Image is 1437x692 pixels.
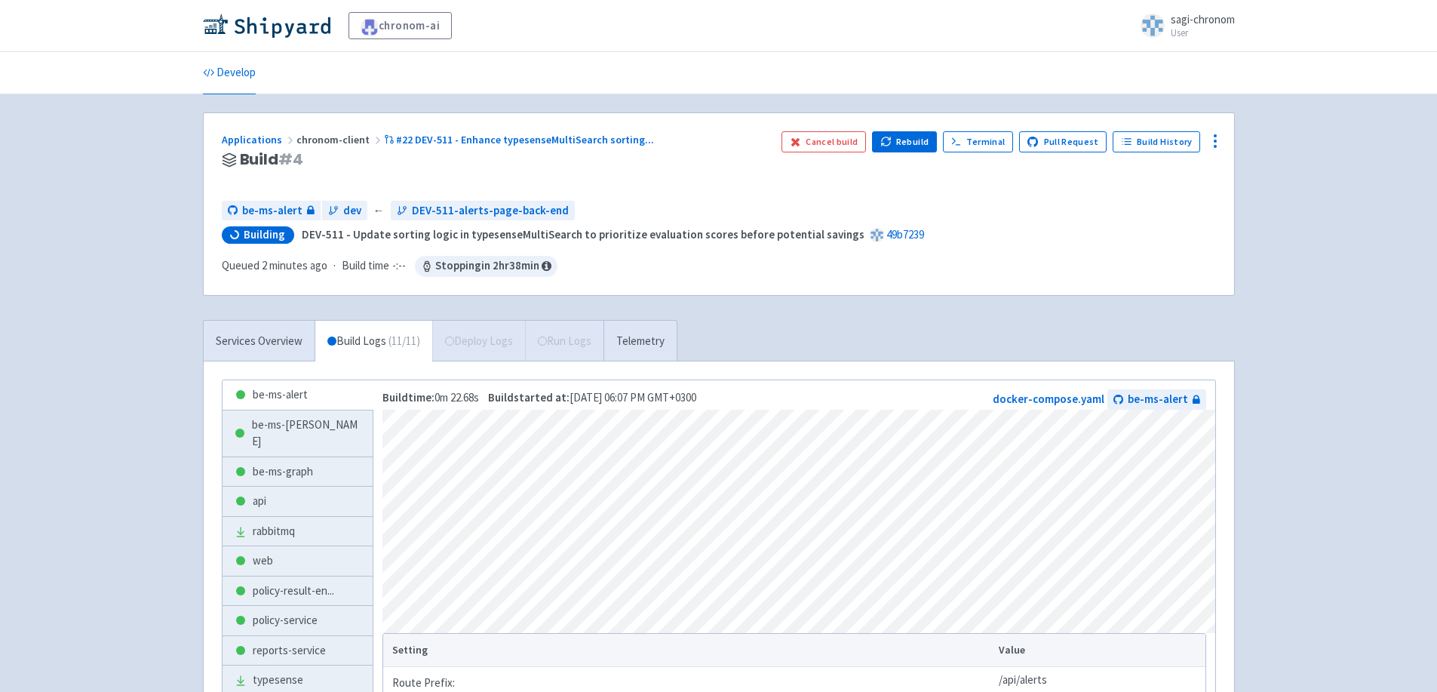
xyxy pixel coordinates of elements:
a: web [223,546,373,576]
a: policy-service [223,606,373,635]
strong: DEV-511 - Update sorting logic in typesenseMultiSearch to prioritize evaluation scores before pot... [302,227,864,241]
time: 2 minutes ago [262,258,327,272]
div: · [222,256,557,277]
small: User [1171,28,1235,38]
span: Queued [222,258,327,272]
a: policy-result-en... [223,577,373,606]
a: be-ms-alert [1107,389,1206,410]
span: sagi-chronom [1171,12,1235,26]
a: Build History [1113,131,1200,152]
a: be-ms-[PERSON_NAME] [223,411,373,457]
span: DEV-511-alerts-page-back-end [412,202,569,220]
a: Services Overview [204,321,315,362]
button: Cancel build [781,131,867,152]
a: 49b7239 [886,227,924,241]
a: rabbitmq [223,517,373,546]
span: Stopping in 2 hr 38 min [415,256,557,277]
a: dev [322,201,367,221]
a: Develop [203,52,256,94]
span: -:-- [392,257,406,275]
a: #22 DEV-511 - Enhance typesenseMultiSearch sorting... [384,133,657,146]
span: ( 11 / 11 ) [388,333,420,350]
a: Applications [222,133,296,146]
strong: Build started at: [488,390,570,404]
img: Shipyard logo [203,14,330,38]
a: DEV-511-alerts-page-back-end [391,201,575,221]
span: Building [244,227,285,242]
th: Value [994,634,1205,667]
a: be-ms-graph [223,457,373,487]
a: api [223,487,373,516]
span: 0m 22.68s [382,390,479,404]
span: [DATE] 06:07 PM GMT+0300 [488,390,696,404]
a: be-ms-alert [222,201,321,221]
span: Build time [342,257,389,275]
span: #22 DEV-511 - Enhance typesenseMultiSearch sorting ... [396,133,654,146]
a: chronom-ai [349,12,453,39]
a: Telemetry [603,321,677,362]
strong: Build time: [382,390,434,404]
a: Terminal [943,131,1013,152]
span: chronom-client [296,133,384,146]
span: policy-result-en ... [253,583,334,600]
a: Pull Request [1019,131,1107,152]
span: be-ms-alert [242,202,302,220]
a: Build Logs (11/11) [315,321,432,362]
a: be-ms-alert [223,380,373,410]
th: Setting [383,634,993,667]
a: reports-service [223,636,373,666]
span: dev [343,202,361,220]
button: Rebuild [872,131,937,152]
span: # 4 [278,149,303,170]
span: ← [373,202,385,220]
a: sagi-chronom User [1131,14,1235,38]
span: Build [240,151,303,168]
span: be-ms-alert [1128,391,1188,408]
a: docker-compose.yaml [993,392,1104,406]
